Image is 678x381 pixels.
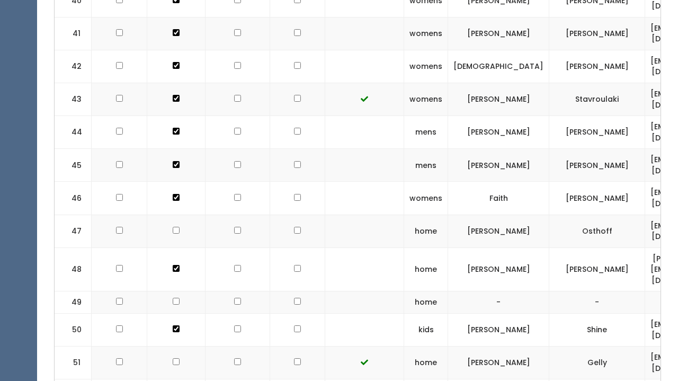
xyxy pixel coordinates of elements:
[448,83,549,116] td: [PERSON_NAME]
[448,291,549,314] td: -
[404,83,448,116] td: womens
[404,116,448,149] td: mens
[549,182,645,215] td: [PERSON_NAME]
[448,182,549,215] td: Faith
[448,215,549,247] td: [PERSON_NAME]
[549,149,645,182] td: [PERSON_NAME]
[549,116,645,149] td: [PERSON_NAME]
[448,50,549,83] td: [DEMOGRAPHIC_DATA]
[549,83,645,116] td: Stavroulaki
[549,314,645,347] td: Shine
[404,347,448,379] td: home
[55,149,92,182] td: 45
[55,247,92,291] td: 48
[55,314,92,347] td: 50
[55,17,92,50] td: 41
[404,314,448,347] td: kids
[404,149,448,182] td: mens
[549,215,645,247] td: Osthoff
[549,50,645,83] td: [PERSON_NAME]
[404,182,448,215] td: womens
[404,291,448,314] td: home
[55,215,92,247] td: 47
[55,347,92,379] td: 51
[404,50,448,83] td: womens
[448,17,549,50] td: [PERSON_NAME]
[55,50,92,83] td: 42
[448,314,549,347] td: [PERSON_NAME]
[448,149,549,182] td: [PERSON_NAME]
[448,347,549,379] td: [PERSON_NAME]
[55,291,92,314] td: 49
[549,17,645,50] td: [PERSON_NAME]
[448,247,549,291] td: [PERSON_NAME]
[448,116,549,149] td: [PERSON_NAME]
[404,247,448,291] td: home
[404,17,448,50] td: womens
[55,182,92,215] td: 46
[549,247,645,291] td: [PERSON_NAME]
[55,116,92,149] td: 44
[549,291,645,314] td: -
[55,83,92,116] td: 43
[404,215,448,247] td: home
[549,347,645,379] td: Gelly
